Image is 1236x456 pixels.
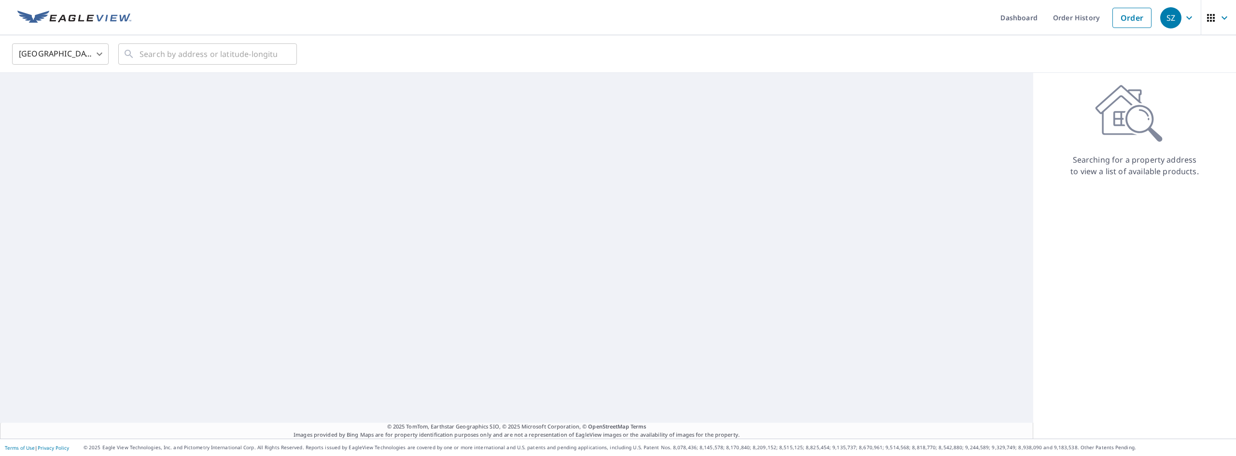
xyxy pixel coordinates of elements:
p: © 2025 Eagle View Technologies, Inc. and Pictometry International Corp. All Rights Reserved. Repo... [84,444,1231,451]
span: © 2025 TomTom, Earthstar Geographics SIO, © 2025 Microsoft Corporation, © [387,423,646,431]
p: Searching for a property address to view a list of available products. [1070,154,1199,177]
a: OpenStreetMap [588,423,629,430]
p: | [5,445,69,451]
input: Search by address or latitude-longitude [140,41,277,68]
img: EV Logo [17,11,131,25]
a: Order [1112,8,1152,28]
div: [GEOGRAPHIC_DATA] [12,41,109,68]
a: Privacy Policy [38,444,69,451]
a: Terms [631,423,646,430]
div: SZ [1160,7,1181,28]
a: Terms of Use [5,444,35,451]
